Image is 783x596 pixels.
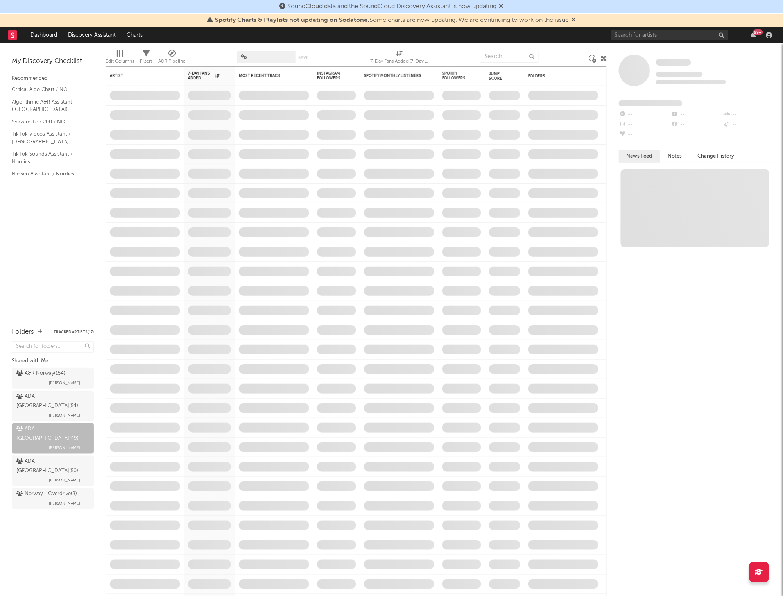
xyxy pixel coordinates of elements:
input: Search for artists [611,30,728,40]
input: Search for folders... [12,341,94,353]
span: 0 fans last week [656,80,726,84]
div: 99 + [753,29,763,35]
button: News Feed [619,150,660,163]
div: ADA [GEOGRAPHIC_DATA] ( 49 ) [16,424,87,443]
div: Norway - Overdrive ( 8 ) [16,489,77,499]
div: 7-Day Fans Added (7-Day Fans Added) [370,57,429,66]
div: Spotify Followers [442,71,469,81]
div: Filters [140,47,152,70]
a: Discovery Assistant [63,27,121,43]
span: [PERSON_NAME] [49,378,80,388]
div: Jump Score [489,72,509,81]
div: -- [619,120,671,130]
a: Shazam Top 200 / NO [12,118,86,126]
div: A&R Pipeline [158,57,186,66]
a: TikTok Sounds Assistant / Nordics [12,150,86,166]
div: Folders [528,74,587,79]
div: -- [619,130,671,140]
a: ADA [GEOGRAPHIC_DATA](49)[PERSON_NAME] [12,423,94,454]
span: [PERSON_NAME] [49,499,80,508]
button: Tracked Artists(17) [54,330,94,334]
button: Save [298,55,308,60]
div: -- [723,120,775,130]
div: -- [671,109,723,120]
div: A&R Pipeline [158,47,186,70]
a: Charts [121,27,148,43]
div: My Discovery Checklist [12,57,94,66]
div: Folders [12,328,34,337]
span: Fans Added by Platform [619,100,683,106]
span: Dismiss [499,4,504,10]
div: Spotify Monthly Listeners [364,73,423,78]
a: TikTok Videos Assistant / [DEMOGRAPHIC_DATA] [12,130,86,146]
div: Most Recent Track [239,73,297,78]
button: Change History [690,150,742,163]
div: Instagram Followers [317,71,344,81]
a: Dashboard [25,27,63,43]
span: SoundCloud data and the SoundCloud Discovery Assistant is now updating [288,4,497,10]
a: A&R Norway(154)[PERSON_NAME] [12,368,94,389]
div: ADA [GEOGRAPHIC_DATA] ( 50 ) [16,457,87,476]
span: [PERSON_NAME] [49,443,80,453]
div: Edit Columns [106,47,134,70]
span: Dismiss [572,17,576,23]
a: ADA [GEOGRAPHIC_DATA](50)[PERSON_NAME] [12,456,94,486]
a: Nielsen Assistant / Nordics [12,170,86,178]
span: Tracking Since: [DATE] [656,72,703,77]
span: : Some charts are now updating. We are continuing to work on the issue [215,17,569,23]
div: Recommended [12,74,94,83]
span: Spotify Charts & Playlists not updating on Sodatone [215,17,368,23]
div: -- [723,109,775,120]
div: Filters [140,57,152,66]
a: ADA [GEOGRAPHIC_DATA](54)[PERSON_NAME] [12,391,94,421]
a: Algorithmic A&R Assistant ([GEOGRAPHIC_DATA]) [12,98,86,114]
div: 7-Day Fans Added (7-Day Fans Added) [370,47,429,70]
div: Artist [110,73,168,78]
button: Notes [660,150,690,163]
div: -- [671,120,723,130]
div: ADA [GEOGRAPHIC_DATA] ( 54 ) [16,392,87,411]
div: -- [619,109,671,120]
div: Shared with Me [12,356,94,366]
a: Norway - Overdrive(8)[PERSON_NAME] [12,488,94,509]
div: A&R Norway ( 154 ) [16,369,65,378]
span: 7-Day Fans Added [188,71,213,81]
span: [PERSON_NAME] [49,476,80,485]
div: Edit Columns [106,57,134,66]
input: Search... [480,51,539,63]
a: Critical Algo Chart / NO [12,85,86,94]
span: [PERSON_NAME] [49,411,80,420]
button: 99+ [751,32,756,38]
a: Some Artist [656,59,691,66]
